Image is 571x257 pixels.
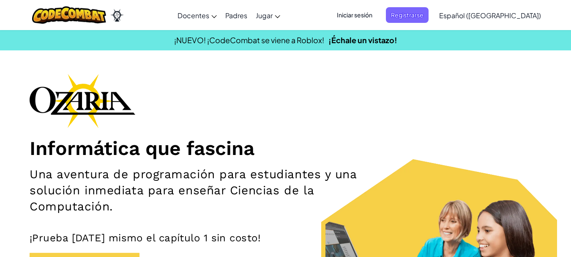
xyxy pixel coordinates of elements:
[110,9,124,22] img: Ozaria
[32,6,106,24] img: CodeCombat logo
[332,7,377,23] button: Iniciar sesión
[435,4,545,27] a: Español ([GEOGRAPHIC_DATA])
[221,4,251,27] a: Padres
[386,7,429,23] button: Registrarse
[328,35,397,45] a: ¡Échale un vistazo!
[30,74,135,128] img: Ozaria branding logo
[178,11,209,20] span: Docentes
[439,11,541,20] span: Español ([GEOGRAPHIC_DATA])
[30,136,541,160] h1: Informática que fascina
[30,232,541,244] p: ¡Prueba [DATE] mismo el capítulo 1 sin costo!
[173,4,221,27] a: Docentes
[251,4,284,27] a: Jugar
[256,11,273,20] span: Jugar
[30,166,372,215] h2: Una aventura de programación para estudiantes y una solución inmediata para enseñar Ciencias de l...
[174,35,324,45] span: ¡NUEVO! ¡CodeCombat se viene a Roblox!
